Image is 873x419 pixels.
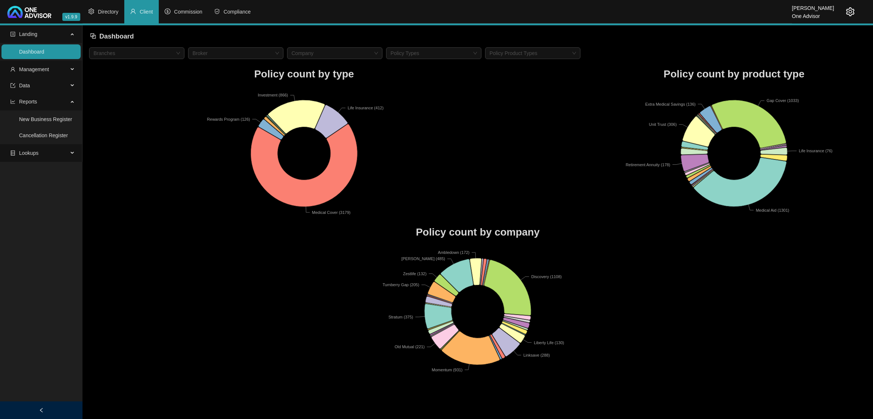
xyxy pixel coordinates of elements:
span: Directory [98,9,118,15]
text: Rewards Program (126) [207,117,250,121]
text: Life Insurance (76) [799,149,833,153]
span: setting [846,7,855,16]
text: Discovery (1108) [531,274,562,279]
text: Zestlife (132) [403,272,426,276]
img: 2df55531c6924b55f21c4cf5d4484680-logo-light.svg [7,6,51,18]
a: New Business Register [19,116,72,122]
span: block [90,33,96,39]
text: Old Mutual (221) [395,345,425,349]
span: Dashboard [99,33,134,40]
span: profile [10,32,15,37]
text: Ambledown (172) [438,250,469,255]
span: setting [88,8,94,14]
span: Client [140,9,153,15]
span: import [10,83,15,88]
text: Momentum (931) [432,368,463,372]
a: Dashboard [19,49,44,55]
text: Gap Cover (1033) [767,98,799,103]
span: Commission [174,9,202,15]
span: v1.9.9 [62,13,80,21]
div: [PERSON_NAME] [792,2,834,10]
span: safety [214,8,220,14]
text: Unit Trust (306) [649,122,677,127]
span: Landing [19,31,37,37]
h1: Policy count by type [89,66,519,82]
span: Lookups [19,150,38,156]
text: Extra Medical Savings (136) [645,102,696,106]
span: database [10,150,15,156]
a: Cancellation Register [19,132,68,138]
text: Stratum (375) [389,315,413,319]
span: dollar [165,8,170,14]
span: left [39,408,44,413]
text: [PERSON_NAME] (485) [401,256,445,261]
h1: Policy count by company [89,224,866,240]
span: Reports [19,99,37,105]
span: Data [19,83,30,88]
text: Medical Cover (3179) [312,210,351,214]
span: Management [19,66,49,72]
div: One Advisor [792,10,834,18]
span: user [10,67,15,72]
span: Compliance [224,9,251,15]
span: user [130,8,136,14]
text: Investment (866) [258,93,288,97]
text: Turnberry Gap (205) [383,283,419,287]
text: Liberty Life (130) [534,340,564,345]
span: line-chart [10,99,15,104]
text: Retirement Annuity (178) [626,162,670,167]
text: Life Insurance (412) [348,106,384,110]
text: Linksave (288) [524,353,550,357]
text: Medical Aid (1301) [756,208,789,212]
